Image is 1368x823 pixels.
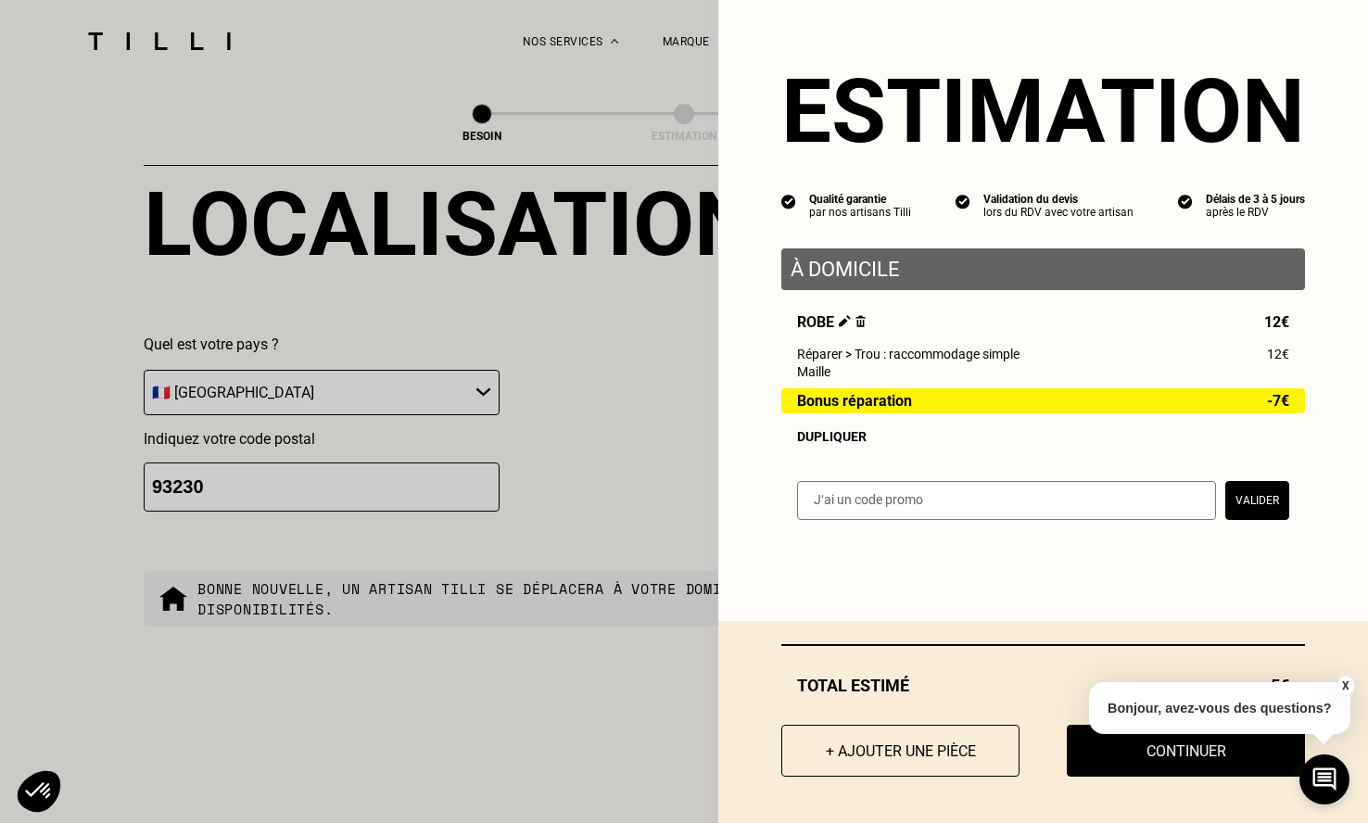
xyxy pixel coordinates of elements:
img: icon list info [781,193,796,209]
p: Bonjour, avez-vous des questions? [1089,682,1350,734]
span: -7€ [1267,393,1289,409]
section: Estimation [781,59,1305,163]
button: + Ajouter une pièce [781,725,1020,777]
div: Délais de 3 à 5 jours [1206,193,1305,206]
button: X [1336,676,1354,696]
span: Réparer > Trou : raccommodage simple [797,347,1020,361]
div: Dupliquer [797,429,1289,444]
img: icon list info [1178,193,1193,209]
p: À domicile [791,258,1296,281]
img: icon list info [956,193,970,209]
button: Continuer [1067,725,1305,777]
span: 12€ [1264,313,1289,331]
img: Supprimer [855,315,866,327]
span: 12€ [1267,347,1289,361]
div: Qualité garantie [809,193,911,206]
img: Éditer [839,315,851,327]
div: après le RDV [1206,206,1305,219]
div: Validation du devis [983,193,1134,206]
span: Maille [797,364,830,379]
button: Valider [1225,481,1289,520]
span: Bonus réparation [797,393,912,409]
span: Robe [797,313,866,331]
input: J‘ai un code promo [797,481,1216,520]
div: Total estimé [781,676,1305,695]
div: lors du RDV avec votre artisan [983,206,1134,219]
div: par nos artisans Tilli [809,206,911,219]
